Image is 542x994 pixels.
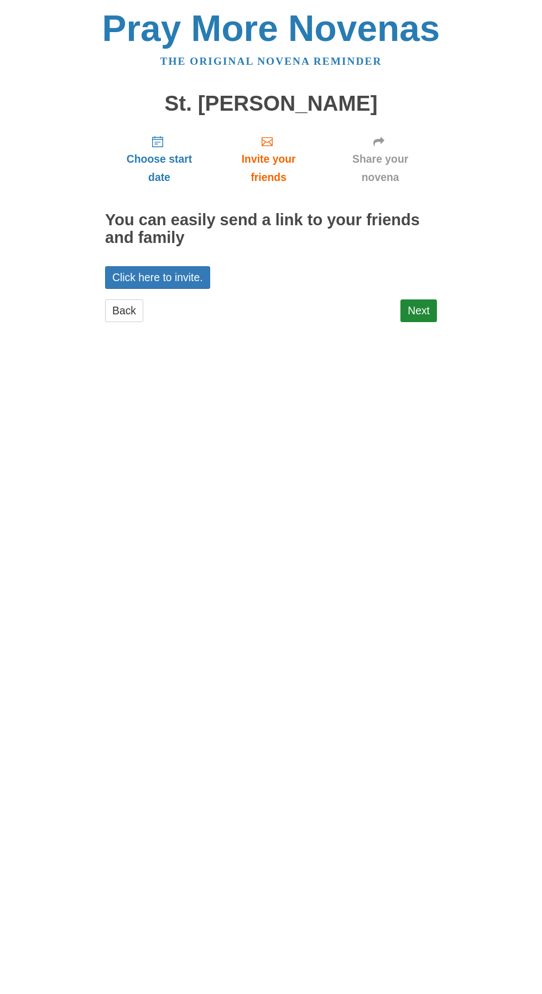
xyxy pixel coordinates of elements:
[105,299,143,322] a: Back
[102,8,440,49] a: Pray More Novenas
[105,211,437,247] h2: You can easily send a link to your friends and family
[160,55,382,67] a: The original novena reminder
[225,150,312,187] span: Invite your friends
[105,92,437,116] h1: St. [PERSON_NAME]
[105,266,210,289] a: Click here to invite.
[116,150,202,187] span: Choose start date
[324,126,437,192] a: Share your novena
[335,150,426,187] span: Share your novena
[400,299,437,322] a: Next
[105,126,213,192] a: Choose start date
[213,126,324,192] a: Invite your friends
